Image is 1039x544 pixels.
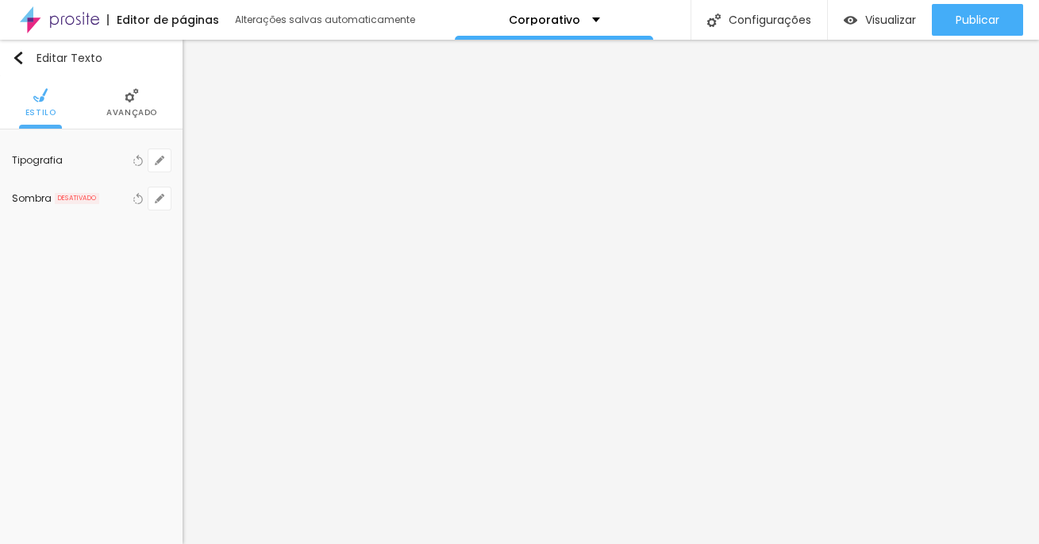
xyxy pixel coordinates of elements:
span: DESATIVADO [55,193,99,204]
img: Icone [125,88,139,102]
div: Sombra [12,194,52,203]
img: Icone [33,88,48,102]
img: view-1.svg [844,14,857,27]
button: Publicar [932,4,1023,36]
img: Icone [12,52,25,64]
div: Editor de páginas [107,14,219,25]
span: Publicar [956,14,999,26]
div: Alterações salvas automaticamente [235,15,418,25]
span: Estilo [25,109,56,117]
div: Editar Texto [12,52,102,64]
img: Icone [707,14,721,27]
button: Visualizar [828,4,932,36]
span: Visualizar [865,14,916,26]
iframe: Editor [183,40,1039,544]
span: Avançado [106,109,157,117]
div: Tipografia [12,156,129,165]
p: Corporativo [509,14,580,25]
